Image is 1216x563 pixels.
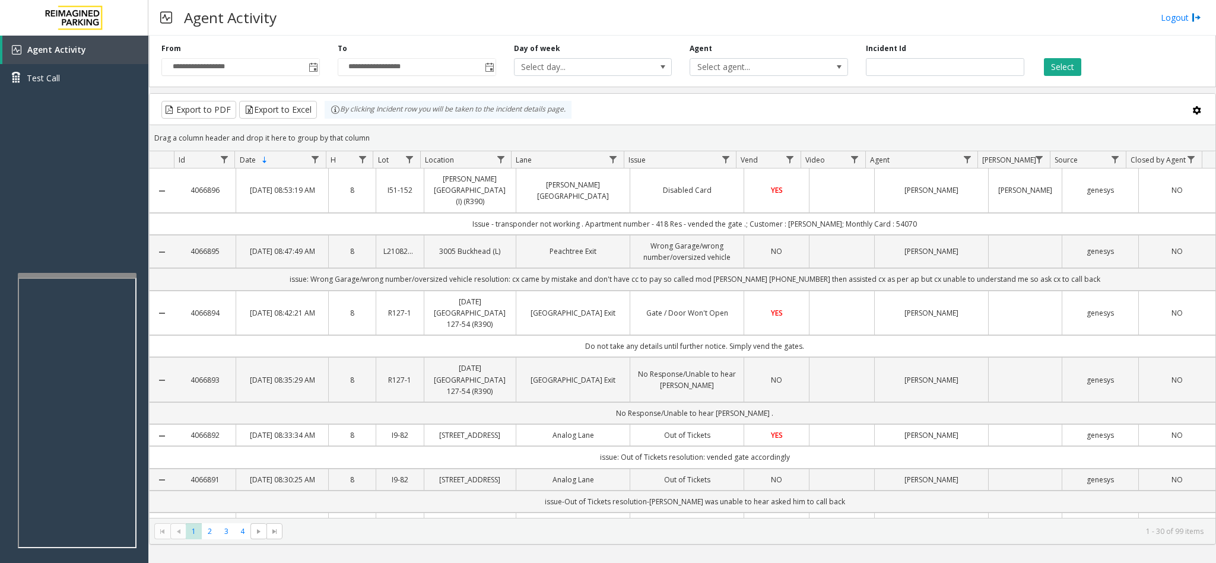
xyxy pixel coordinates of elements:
[331,105,340,114] img: infoIcon.svg
[202,523,218,539] span: Page 2
[178,3,282,32] h3: Agent Activity
[1069,185,1132,196] a: genesys
[27,72,60,84] span: Test Call
[1069,246,1132,257] a: genesys
[354,151,370,167] a: H Filter Menu
[431,296,509,330] a: [DATE] [GEOGRAPHIC_DATA] 127-54 (R390)
[996,185,1054,196] a: [PERSON_NAME]
[336,307,369,319] a: 8
[515,59,640,75] span: Select day...
[1183,151,1199,167] a: Closed by Agent Filter Menu
[150,308,174,318] a: Collapse Details
[1044,58,1081,76] button: Select
[174,491,1215,513] td: issue-Out of Tickets resolution-[PERSON_NAME] was unable to hear asked him to call back
[290,526,1204,536] kendo-pager-info: 1 - 30 of 99 items
[174,268,1215,290] td: issue: Wrong Garage/wrong number/oversized vehicle resolution: cx came by mistake and don't have ...
[882,185,981,196] a: [PERSON_NAME]
[751,185,802,196] a: YES
[150,128,1215,148] div: Drag a column header and drop it here to group by that column
[1171,475,1183,485] span: NO
[1131,155,1186,165] span: Closed by Agent
[174,335,1215,357] td: Do not take any details until further notice. Simply vend the gates.
[805,155,825,165] span: Video
[174,213,1215,235] td: Issue - transponder not working . Apartment number - 418 Res - vended the gate .; Customer : [PER...
[150,186,174,196] a: Collapse Details
[605,151,621,167] a: Lane Filter Menu
[1069,307,1132,319] a: genesys
[882,246,981,257] a: [PERSON_NAME]
[516,155,532,165] span: Lane
[383,474,416,485] a: I9-82
[174,402,1215,424] td: No Response/Unable to hear [PERSON_NAME] .
[1171,430,1183,440] span: NO
[959,151,975,167] a: Agent Filter Menu
[240,155,256,165] span: Date
[234,523,250,539] span: Page 4
[1146,374,1208,386] a: NO
[181,430,228,441] a: 4066892
[150,151,1215,518] div: Data table
[378,155,389,165] span: Lot
[383,430,416,441] a: I9-82
[336,474,369,485] a: 8
[870,155,890,165] span: Agent
[1192,11,1201,24] img: logout
[218,523,234,539] span: Page 3
[431,362,509,397] a: [DATE] [GEOGRAPHIC_DATA] 127-54 (R390)
[331,155,336,165] span: H
[336,374,369,386] a: 8
[260,155,269,165] span: Sortable
[338,43,347,54] label: To
[1107,151,1123,167] a: Source Filter Menu
[431,430,509,441] a: [STREET_ADDRESS]
[243,307,321,319] a: [DATE] 08:42:21 AM
[431,246,509,257] a: 3005 Buckhead (L)
[431,173,509,208] a: [PERSON_NAME][GEOGRAPHIC_DATA] (I) (R390)
[181,307,228,319] a: 4066894
[1055,155,1078,165] span: Source
[250,523,266,540] span: Go to the next page
[882,374,981,386] a: [PERSON_NAME]
[882,307,981,319] a: [PERSON_NAME]
[782,151,798,167] a: Vend Filter Menu
[882,430,981,441] a: [PERSON_NAME]
[514,43,560,54] label: Day of week
[771,308,783,318] span: YES
[266,523,282,540] span: Go to the last page
[383,185,416,196] a: I51-152
[1161,11,1201,24] a: Logout
[637,430,736,441] a: Out of Tickets
[336,246,369,257] a: 8
[523,474,623,485] a: Analog Lane
[866,43,906,54] label: Incident Id
[1171,246,1183,256] span: NO
[307,151,323,167] a: Date Filter Menu
[174,446,1215,468] td: issue: Out of Tickets resolution: vended gate accordingly
[2,36,148,64] a: Agent Activity
[425,155,454,165] span: Location
[637,368,736,391] a: No Response/Unable to hear [PERSON_NAME]
[493,151,509,167] a: Location Filter Menu
[239,101,317,119] button: Export to Excel
[1171,308,1183,318] span: NO
[1146,307,1208,319] a: NO
[751,246,802,257] a: NO
[717,151,734,167] a: Issue Filter Menu
[751,430,802,441] a: YES
[243,374,321,386] a: [DATE] 08:35:29 AM
[181,474,228,485] a: 4066891
[181,185,228,196] a: 4066896
[243,430,321,441] a: [DATE] 08:33:34 AM
[27,44,86,55] span: Agent Activity
[751,307,802,319] a: YES
[1069,374,1132,386] a: genesys
[150,247,174,257] a: Collapse Details
[243,185,321,196] a: [DATE] 08:53:19 AM
[1171,185,1183,195] span: NO
[1146,474,1208,485] a: NO
[243,474,321,485] a: [DATE] 08:30:25 AM
[637,185,736,196] a: Disabled Card
[254,527,263,536] span: Go to the next page
[186,523,202,539] span: Page 1
[771,430,783,440] span: YES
